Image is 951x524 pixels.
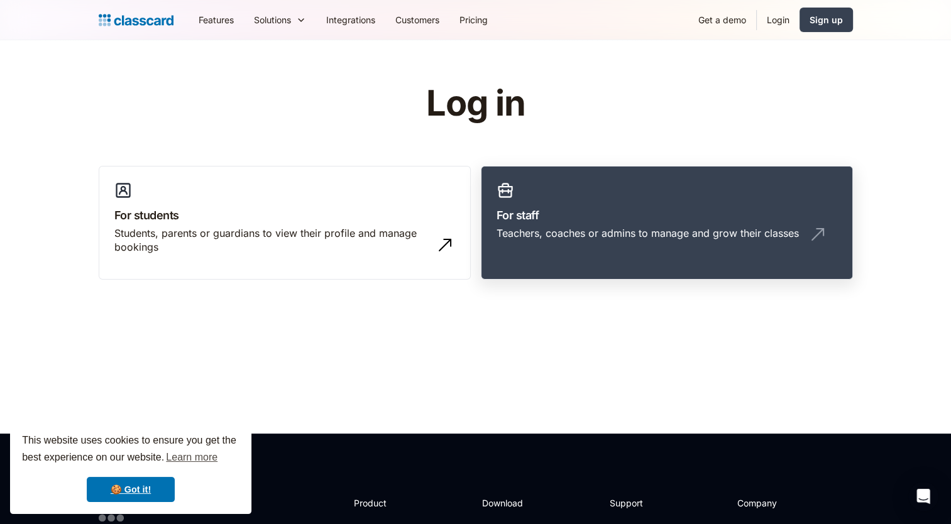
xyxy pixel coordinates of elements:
a: Sign up [800,8,853,32]
a: Get a demo [688,6,756,34]
a: Login [757,6,800,34]
h2: Support [610,496,661,510]
a: dismiss cookie message [87,477,175,502]
h2: Download [481,496,533,510]
h2: Company [737,496,821,510]
div: Solutions [244,6,316,34]
span: This website uses cookies to ensure you get the best experience on our website. [22,433,239,467]
div: Teachers, coaches or admins to manage and grow their classes [497,226,799,240]
a: For studentsStudents, parents or guardians to view their profile and manage bookings [99,166,471,280]
div: cookieconsent [10,421,251,514]
h2: Product [354,496,421,510]
div: Open Intercom Messenger [908,481,938,511]
h3: For students [114,207,455,224]
div: Students, parents or guardians to view their profile and manage bookings [114,226,430,254]
a: For staffTeachers, coaches or admins to manage and grow their classes [481,166,853,280]
div: Solutions [254,13,291,26]
a: Features [189,6,244,34]
a: Integrations [316,6,385,34]
h3: For staff [497,207,837,224]
a: learn more about cookies [164,448,219,467]
a: home [99,11,173,29]
a: Customers [385,6,449,34]
div: Sign up [810,13,843,26]
h1: Log in [276,84,675,123]
a: Pricing [449,6,498,34]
